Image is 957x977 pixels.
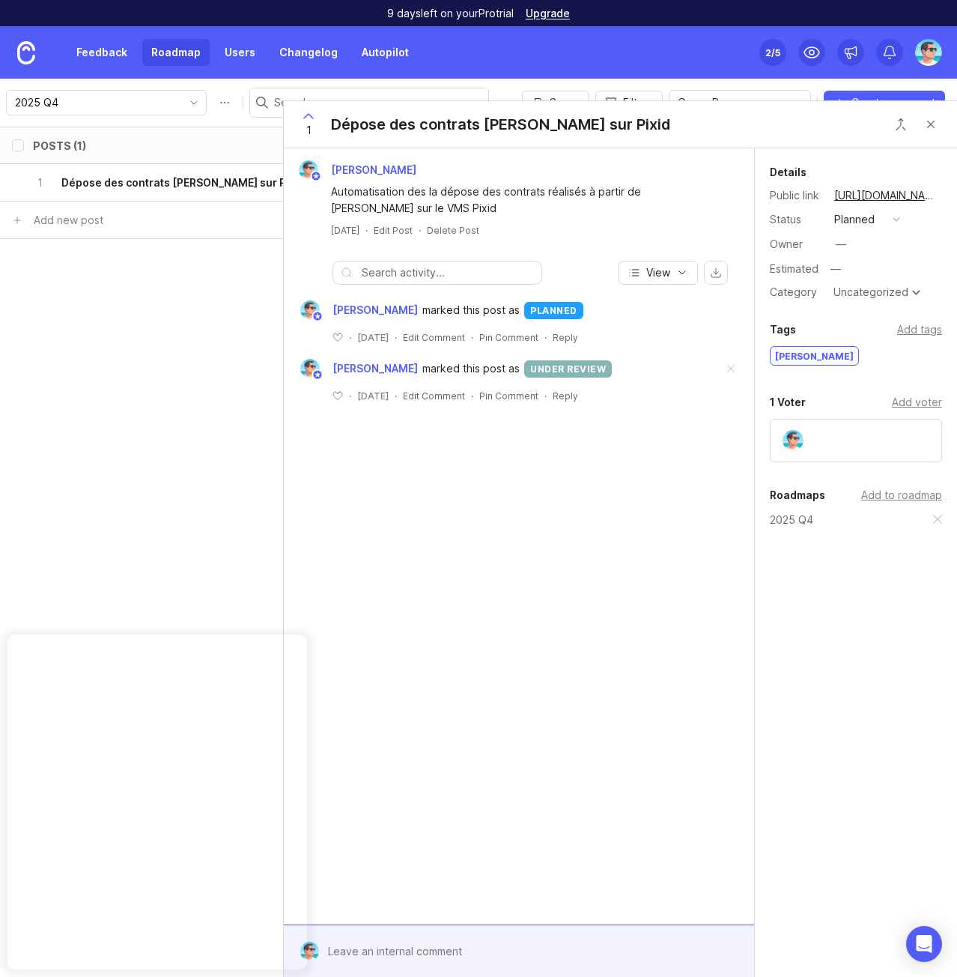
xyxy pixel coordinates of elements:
[526,8,570,19] a: Upgrade
[332,302,418,318] span: [PERSON_NAME]
[824,91,945,115] button: Create new post
[216,39,264,66] a: Users
[522,91,589,115] button: Score
[619,261,698,285] button: View
[331,184,724,217] div: Automatisation des la dépose des contrats réalisés à partir de [PERSON_NAME] sur le VMS Pixid
[403,331,465,344] div: Edit Comment
[349,331,351,344] div: ·
[770,163,806,181] div: Details
[770,211,822,228] div: Status
[765,42,780,63] div: 2 /5
[33,164,332,201] button: 1Dépose des contrats [PERSON_NAME] sur Pixid
[33,140,86,151] div: Posts (1)
[834,211,875,228] div: planned
[331,224,359,237] a: [DATE]
[770,187,822,204] div: Public link
[6,90,207,115] div: toggle menu
[422,302,520,318] span: marked this post as
[770,264,818,274] div: Estimated
[916,109,946,139] button: Close button
[349,390,351,402] div: ·
[826,259,845,279] div: —
[300,300,320,320] img: Benjamin Hareau
[395,390,397,402] div: ·
[33,175,46,190] p: 1
[595,91,663,115] button: Filters
[544,390,547,402] div: ·
[291,359,422,378] a: Benjamin Hareau[PERSON_NAME]
[886,109,916,139] button: Close button
[897,321,942,338] div: Add tags
[422,360,520,377] span: marked this post as
[403,390,465,402] div: Edit Comment
[836,236,846,252] div: —
[374,224,413,237] div: Edit Post
[357,331,389,344] span: [DATE]
[387,6,514,21] p: 9 days left on your Pro trial
[15,94,180,111] input: 2025 Q4
[182,97,206,109] svg: toggle icon
[357,390,389,402] span: [DATE]
[331,114,670,135] div: Dépose des contrats [PERSON_NAME] sur Pixid
[362,264,534,281] input: Search activity...
[479,331,538,344] div: Pin Comment
[213,91,237,115] button: Roadmap options
[892,394,942,411] div: Add voter
[770,393,806,411] div: 1 Voter
[291,300,422,320] a: Benjamin Hareau[PERSON_NAME]
[544,331,547,344] div: ·
[34,212,103,229] div: Add new post
[704,261,728,285] button: export comments
[623,95,653,110] span: Filters
[419,224,421,237] div: ·
[471,331,473,344] div: ·
[365,224,368,237] div: ·
[553,331,578,344] div: Reply
[67,39,136,66] a: Feedback
[395,331,397,344] div: ·
[312,369,323,381] img: member badge
[770,486,825,504] div: Roadmaps
[553,390,578,402] div: Reply
[906,926,942,962] div: Open Intercom Messenger
[427,224,479,237] div: Delete Post
[331,163,416,176] span: [PERSON_NAME]
[311,171,322,182] img: member badge
[17,41,35,64] img: Canny Home
[759,39,786,66] button: 2/5
[915,39,942,66] img: Benjamin Hareau
[142,39,210,66] a: Roadmap
[7,635,307,970] iframe: Popup CTA
[678,94,725,111] span: Group By
[332,360,418,377] span: [PERSON_NAME]
[270,39,347,66] a: Changelog
[479,390,538,402] div: Pin Comment
[786,97,810,109] svg: toggle icon
[524,302,583,319] div: planned
[830,186,942,205] a: [URL][DOMAIN_NAME]
[524,360,612,378] div: under review
[771,347,858,365] div: [PERSON_NAME]
[61,175,305,190] h6: Dépose des contrats [PERSON_NAME] sur Pixid
[770,236,822,252] div: Owner
[353,39,418,66] a: Autopilot
[274,94,482,111] input: Search...
[300,359,320,378] img: Benjamin Hareau
[861,487,942,503] div: Add to roadmap
[770,321,796,339] div: Tags
[306,122,312,139] span: 1
[550,95,580,110] span: Score
[833,287,908,297] div: Uncategorized
[669,90,811,115] div: toggle menu
[770,512,813,528] a: 2025 Q4
[312,311,323,322] img: member badge
[300,942,319,961] img: Benjamin Hareau
[290,160,428,180] a: Benjamin Hareau[PERSON_NAME]
[770,284,822,300] div: Category
[646,265,670,280] span: View
[783,430,803,451] img: Benjamin Hareau
[471,390,473,402] div: ·
[851,95,935,110] span: Create new post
